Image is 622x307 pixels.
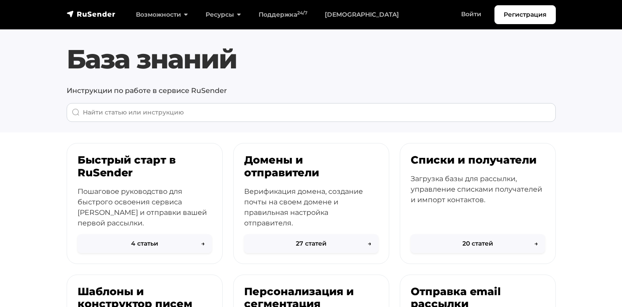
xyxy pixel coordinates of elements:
span: → [534,239,538,248]
a: Возможности [127,6,197,24]
span: → [201,239,205,248]
p: Верификация домена, создание почты на своем домене и правильная настройка отправителя. [244,186,378,228]
a: Домены и отправители Верификация домена, создание почты на своем домене и правильная настройка от... [233,143,389,264]
img: RuSender [67,10,116,18]
button: 20 статей→ [411,234,545,253]
a: Поддержка24/7 [250,6,316,24]
a: Списки и получатели Загрузка базы для рассылки, управление списками получателей и импорт контакто... [400,143,556,264]
a: Войти [452,5,490,23]
h1: База знаний [67,43,556,75]
img: Поиск [72,108,80,116]
button: 4 статьи→ [78,234,212,253]
a: [DEMOGRAPHIC_DATA] [316,6,408,24]
h3: Быстрый старт в RuSender [78,154,212,179]
p: Пошаговое руководство для быстрого освоения сервиса [PERSON_NAME] и отправки вашей первой рассылки. [78,186,212,228]
h3: Списки и получатели [411,154,545,167]
button: 27 статей→ [244,234,378,253]
p: Загрузка базы для рассылки, управление списками получателей и импорт контактов. [411,174,545,205]
a: Ресурсы [197,6,250,24]
h3: Домены и отправители [244,154,378,179]
a: Регистрация [494,5,556,24]
p: Инструкции по работе в сервисе RuSender [67,86,556,96]
span: → [368,239,371,248]
input: When autocomplete results are available use up and down arrows to review and enter to go to the d... [67,103,556,122]
sup: 24/7 [297,10,307,16]
a: Быстрый старт в RuSender Пошаговое руководство для быстрого освоения сервиса [PERSON_NAME] и отпр... [67,143,223,264]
